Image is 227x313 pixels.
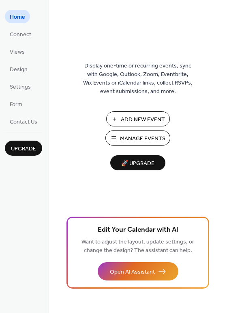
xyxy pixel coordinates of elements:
[110,155,165,170] button: 🚀 Upgrade
[120,135,165,143] span: Manage Events
[10,30,31,39] span: Connect
[5,115,42,128] a: Contact Us
[10,65,28,74] span: Design
[11,145,36,153] span: Upgrade
[10,83,31,91] span: Settings
[106,111,170,126] button: Add New Event
[110,268,155,276] span: Open AI Assistant
[98,262,178,280] button: Open AI Assistant
[10,118,37,126] span: Contact Us
[5,62,32,76] a: Design
[81,237,194,256] span: Want to adjust the layout, update settings, or change the design? The assistant can help.
[5,97,27,111] a: Form
[5,141,42,156] button: Upgrade
[98,224,178,236] span: Edit Your Calendar with AI
[10,48,25,57] span: Views
[5,10,30,23] a: Home
[10,13,25,22] span: Home
[83,62,193,96] span: Display one-time or recurring events, sync with Google, Outlook, Zoom, Eventbrite, Wix Events or ...
[115,158,161,169] span: 🚀 Upgrade
[121,115,165,124] span: Add New Event
[105,130,170,146] button: Manage Events
[5,80,36,93] a: Settings
[10,100,22,109] span: Form
[5,45,30,58] a: Views
[5,27,36,41] a: Connect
